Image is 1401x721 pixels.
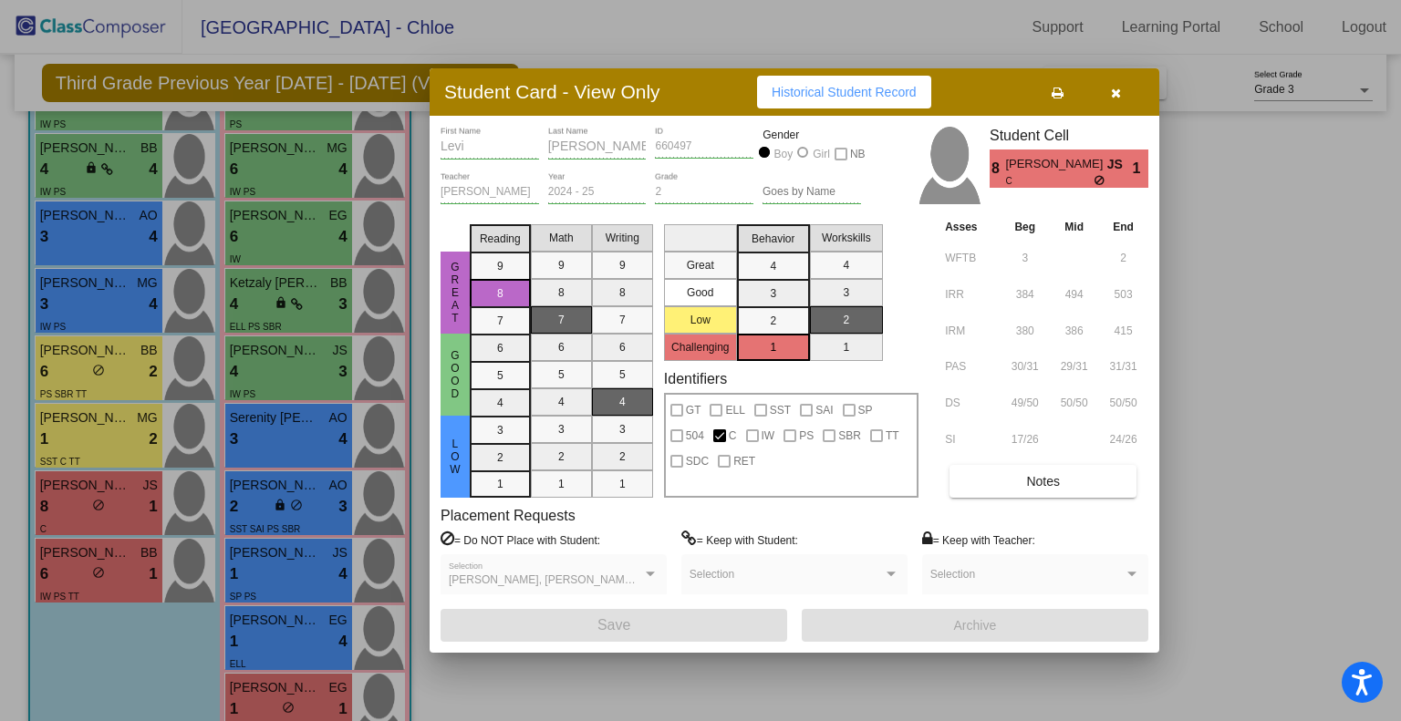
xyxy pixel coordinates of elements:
[762,425,775,447] span: IW
[1000,217,1050,237] th: Beg
[1005,174,1094,188] span: C
[686,399,701,421] span: GT
[447,261,463,324] span: Great
[770,399,791,421] span: SST
[954,618,997,633] span: Archive
[812,146,830,162] div: Girl
[757,76,931,108] button: Historical Student Record
[548,186,647,199] input: year
[1026,474,1060,489] span: Notes
[945,426,995,453] input: assessment
[773,146,794,162] div: Boy
[447,438,463,476] span: Low
[990,127,1148,144] h3: Student Cell
[838,425,861,447] span: SBR
[441,530,600,549] label: = Do NOT Place with Student:
[772,85,917,99] span: Historical Student Record
[729,425,737,447] span: C
[1107,155,1133,174] span: JS
[1133,158,1148,180] span: 1
[940,217,1000,237] th: Asses
[802,609,1148,642] button: Archive
[886,425,899,447] span: TT
[858,399,873,421] span: SP
[597,617,630,633] span: Save
[681,530,798,549] label: = Keep with Student:
[686,425,704,447] span: 504
[441,507,576,524] label: Placement Requests
[664,370,727,387] label: Identifiers
[850,143,866,165] span: NB
[725,399,744,421] span: ELL
[799,425,814,447] span: PS
[950,465,1136,498] button: Notes
[945,281,995,308] input: assessment
[763,186,861,199] input: goes by name
[990,158,1005,180] span: 8
[444,80,660,103] h3: Student Card - View Only
[945,389,995,417] input: assessment
[447,349,463,400] span: Good
[733,450,755,472] span: RET
[1005,155,1106,174] span: [PERSON_NAME]
[1098,217,1148,237] th: End
[945,244,995,272] input: assessment
[655,140,753,153] input: Enter ID
[922,530,1035,549] label: = Keep with Teacher:
[655,186,753,199] input: grade
[686,450,709,472] span: SDC
[449,573,1342,586] span: [PERSON_NAME], [PERSON_NAME], [PERSON_NAME], [PERSON_NAME], [PERSON_NAME], [PERSON_NAME], [PERSON...
[763,127,861,143] mat-label: Gender
[1050,217,1098,237] th: Mid
[945,317,995,345] input: assessment
[441,609,787,642] button: Save
[441,186,539,199] input: teacher
[945,353,995,380] input: assessment
[815,399,833,421] span: SAI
